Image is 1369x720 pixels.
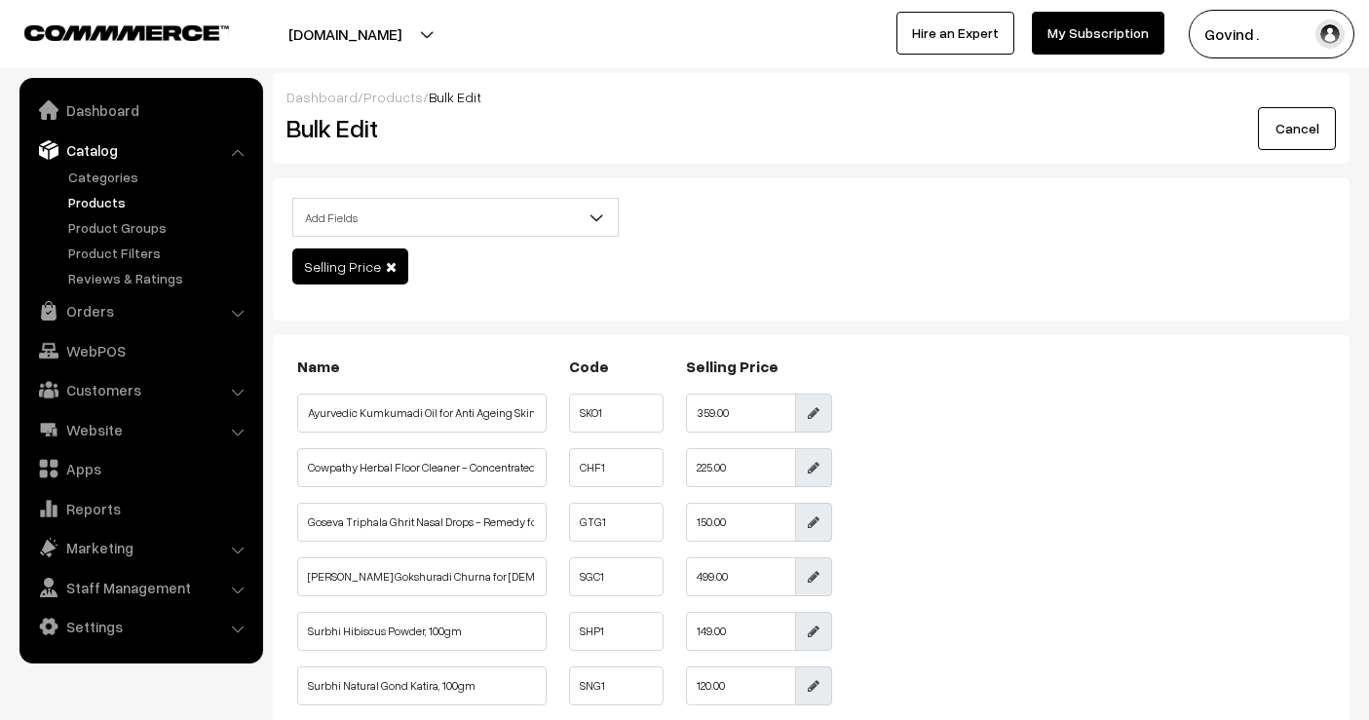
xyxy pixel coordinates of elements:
[63,192,256,212] a: Products
[24,133,256,168] a: Catalog
[1032,12,1164,55] a: My Subscription
[1258,107,1336,150] a: Cancel
[297,357,340,376] b: Name
[24,609,256,644] a: Settings
[293,201,618,235] span: Add Fields
[24,491,256,526] a: Reports
[363,89,423,105] a: Products
[24,25,229,40] img: COMMMERCE
[286,87,1336,107] div: / /
[429,89,481,105] span: Bulk Edit
[569,357,609,376] b: Code
[24,19,195,43] a: COMMMERCE
[220,10,470,58] button: [DOMAIN_NAME]
[63,167,256,187] a: Categories
[286,89,358,105] a: Dashboard
[896,12,1014,55] a: Hire an Expert
[24,530,256,565] a: Marketing
[304,258,381,275] span: Selling Price
[24,570,256,605] a: Staff Management
[686,357,779,376] b: Selling Price
[63,243,256,263] a: Product Filters
[63,217,256,238] a: Product Groups
[24,333,256,368] a: WebPOS
[1315,19,1345,49] img: user
[24,293,256,328] a: Orders
[1189,10,1354,58] button: Govind .
[24,372,256,407] a: Customers
[292,198,619,237] span: Add Fields
[286,113,617,143] h2: Bulk Edit
[63,268,256,288] a: Reviews & Ratings
[24,412,256,447] a: Website
[24,93,256,128] a: Dashboard
[24,451,256,486] a: Apps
